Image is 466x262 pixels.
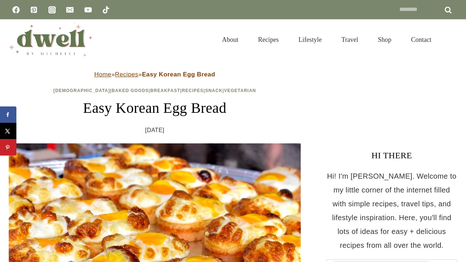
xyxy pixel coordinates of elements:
[112,88,149,93] a: Baked Goods
[326,149,457,162] h3: HI THERE
[145,125,165,136] time: [DATE]
[445,33,457,46] button: View Search Form
[54,88,256,93] span: | | | | |
[332,27,368,52] a: Travel
[401,27,441,52] a: Contact
[94,71,111,78] a: Home
[150,88,180,93] a: Breakfast
[212,27,441,52] nav: Primary Navigation
[63,3,77,17] a: Email
[81,3,95,17] a: YouTube
[212,27,248,52] a: About
[54,88,110,93] a: [DEMOGRAPHIC_DATA]
[45,3,59,17] a: Instagram
[94,71,215,78] span: » »
[9,97,301,119] h1: Easy Korean Egg Bread
[142,71,215,78] strong: Easy Korean Egg Bread
[248,27,289,52] a: Recipes
[205,88,222,93] a: Snack
[224,88,256,93] a: Vegetarian
[289,27,332,52] a: Lifestyle
[27,3,41,17] a: Pinterest
[368,27,401,52] a: Shop
[326,169,457,252] p: Hi! I'm [PERSON_NAME]. Welcome to my little corner of the internet filled with simple recipes, tr...
[115,71,138,78] a: Recipes
[9,3,23,17] a: Facebook
[99,3,113,17] a: TikTok
[9,23,92,56] img: DWELL by michelle
[182,88,204,93] a: Recipes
